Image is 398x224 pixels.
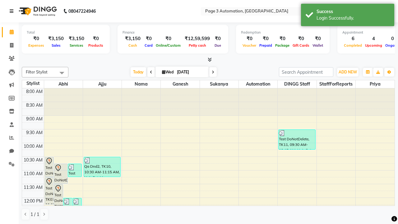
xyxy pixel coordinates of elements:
b: 08047224946 [68,2,96,20]
span: Package [274,43,291,48]
div: 10:30 AM [22,157,44,163]
div: Login Successfully. [317,15,390,21]
span: Ganesh [161,80,199,88]
div: Test DoNotDelete, TK07, 11:15 AM-12:15 PM, Hair Cut-Women [45,178,54,204]
div: 9:30 AM [25,129,44,136]
span: Ajju [83,80,122,88]
span: Today [131,67,146,77]
span: Products [87,43,105,48]
div: 12:00 PM [23,198,44,204]
span: Upcoming [363,43,384,48]
div: 11:30 AM [22,184,44,191]
span: Abhi [44,80,83,88]
div: ₹0 [241,35,258,42]
span: Online/Custom [154,43,182,48]
span: Card [143,43,154,48]
span: Gift Cards [291,43,311,48]
div: ₹0 [87,35,105,42]
input: Search Appointment [279,67,333,77]
span: Services [68,43,85,48]
span: Voucher [241,43,258,48]
span: Priya [356,80,395,88]
div: Stylist [22,80,44,87]
span: Completed [342,43,363,48]
div: 9:00 AM [25,116,44,122]
span: Prepaid [258,43,274,48]
span: Nama [122,80,160,88]
div: Total [27,30,105,35]
div: 11:00 AM [22,170,44,177]
div: ₹0 [212,35,223,42]
div: Test DoNotDelete, TK06, 10:30 AM-11:15 AM, Hair Cut-Men [45,157,54,177]
span: Petty cash [187,43,208,48]
span: StaffForReports [317,80,355,88]
span: ADD NEW [339,70,357,74]
div: Test DoNotDelete, TK14, 12:00 PM-12:45 PM, Hair Cut-Men [73,198,81,218]
div: 4 [363,35,384,42]
div: Test DoNotDelete, TK08, 10:45 AM-11:30 AM, Hair Cut-Men [54,164,67,184]
span: Wed [160,70,175,74]
div: ₹0 [274,35,291,42]
div: ₹0 [291,35,311,42]
span: DINGG Staff [278,80,316,88]
button: ADD NEW [337,68,359,77]
div: 8:00 AM [25,88,44,95]
span: Filter Stylist [26,69,48,74]
div: 8:30 AM [25,102,44,109]
span: Sales [50,43,62,48]
div: Test DoNotDelete, TK11, 09:30 AM-10:15 AM, Hair Cut-Men [279,130,315,149]
div: ₹12,59,599 [182,35,212,42]
div: ₹0 [154,35,182,42]
div: ₹0 [258,35,274,42]
span: Cash [127,43,139,48]
span: Expenses [27,43,46,48]
div: Success [317,8,390,15]
div: ₹3,150 [46,35,66,42]
div: Test DoNotDelete, TK12, 10:45 AM-11:15 AM, Hair Cut By Expert-Men [68,164,81,177]
div: 6 [342,35,363,42]
span: Due [213,43,223,48]
img: logo [16,2,58,20]
div: Redemption [241,30,325,35]
span: Automation [239,80,277,88]
div: ₹3,150 [66,35,87,42]
span: Wallet [311,43,325,48]
div: ₹0 [143,35,154,42]
div: Qa Dnd2, TK10, 10:30 AM-11:15 AM, Hair Cut-Men [84,157,120,177]
div: ₹0 [311,35,325,42]
div: ₹3,150 [123,35,143,42]
div: ₹0 [27,35,46,42]
div: Test DoNotDelete, TK09, 11:30 AM-12:30 PM, Hair Cut-Women [54,184,63,211]
span: Sukanya [200,80,238,88]
input: 2025-09-03 [175,68,206,77]
span: 1 / 1 [30,211,39,218]
div: 10:00 AM [22,143,44,150]
div: Finance [123,30,223,35]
